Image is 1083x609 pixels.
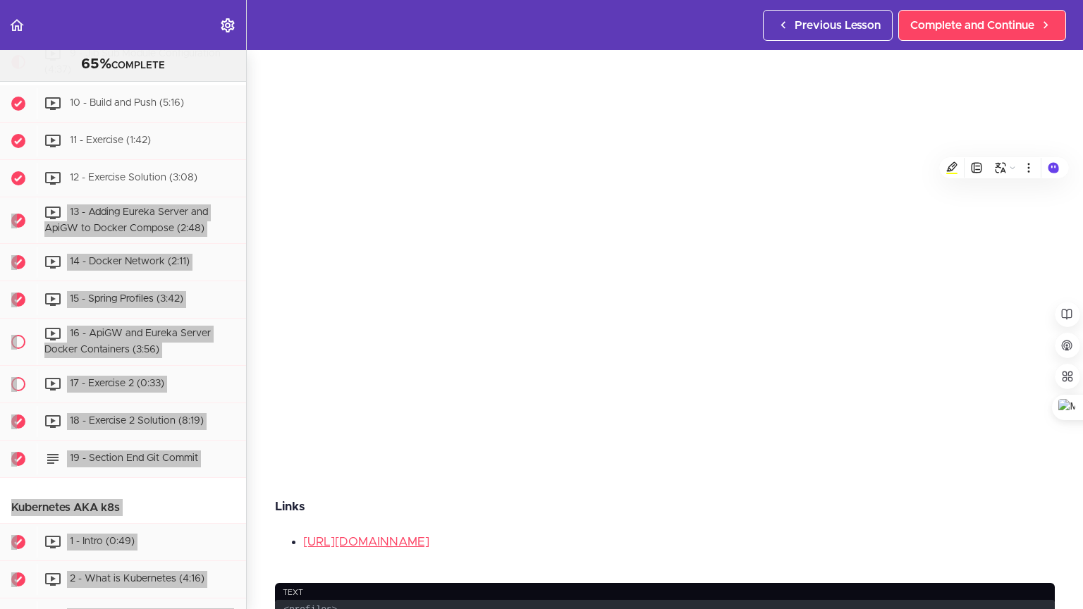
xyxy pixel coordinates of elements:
a: [URL][DOMAIN_NAME] [303,536,429,548]
span: 19 - Section End Git Commit [70,453,198,463]
div: COMPLETE [18,56,228,74]
iframe: Video Player [275,37,1055,475]
span: 15 - Spring Profiles (3:42) [70,295,183,304]
span: 14 - Docker Network (2:11) [70,257,190,267]
a: Complete and Continue [898,10,1066,41]
span: 16 - ApiGW and Eureka Server Docker Containers (3:56) [44,329,211,355]
span: 13 - Adding Eureka Server and ApiGW to Docker Compose (2:48) [44,207,208,233]
span: Complete and Continue [910,17,1034,34]
span: 18 - Exercise 2 Solution (8:19) [70,416,204,426]
span: Previous Lesson [795,17,881,34]
a: Previous Lesson [763,10,893,41]
span: 10 - Build and Push (5:16) [70,98,184,108]
svg: Settings Menu [219,17,236,34]
span: 12 - Exercise Solution (3:08) [70,173,197,183]
span: 11 - Exercise (1:42) [70,135,151,145]
span: 2 - What is Kubernetes (4:16) [70,574,204,584]
span: 17 - Exercise 2 (0:33) [70,379,164,388]
strong: Links [275,500,305,512]
span: 65% [81,57,111,71]
svg: Back to course curriculum [8,17,25,34]
div: text [275,583,1055,602]
span: 1 - Intro (0:49) [70,536,135,546]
